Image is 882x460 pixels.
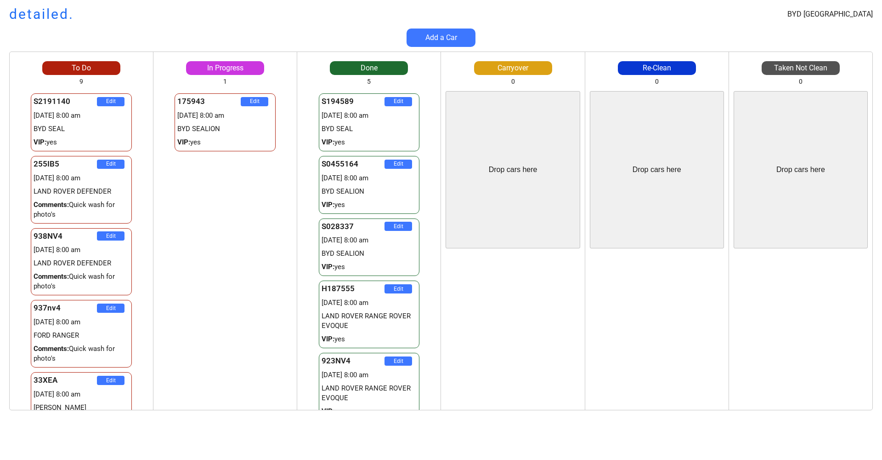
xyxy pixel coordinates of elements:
[322,124,417,134] div: BYD SEAL
[34,201,69,209] strong: Comments:
[322,159,385,170] div: S0455164
[384,356,412,366] button: Edit
[322,236,417,245] div: [DATE] 8:00 am
[34,345,69,353] strong: Comments:
[97,304,124,313] button: Edit
[34,272,129,291] div: Quick wash for photo's
[799,77,803,86] div: 0
[776,165,825,175] div: Drop cars here
[322,334,417,344] div: yes
[322,298,417,308] div: [DATE] 8:00 am
[34,138,46,146] strong: VIP:
[34,403,129,413] div: [PERSON_NAME]
[34,200,129,219] div: Quick wash for photo's
[42,63,120,73] div: To Do
[322,111,417,121] div: [DATE] 8:00 am
[186,63,264,73] div: In Progress
[34,303,97,314] div: 937nv4
[367,77,371,86] div: 5
[322,370,417,380] div: [DATE] 8:00 am
[762,63,840,73] div: Taken Not Clean
[474,63,552,73] div: Carryover
[177,96,241,107] div: 175943
[241,97,268,106] button: Edit
[34,231,97,242] div: 938NV4
[384,160,412,169] button: Edit
[223,77,227,86] div: 1
[618,63,696,73] div: Re-Clean
[384,97,412,106] button: Edit
[384,284,412,293] button: Edit
[322,262,417,272] div: yes
[34,173,129,183] div: [DATE] 8:00 am
[322,311,417,331] div: LAND ROVER RANGE ROVER EVOQUE
[34,331,129,340] div: FORD RANGER
[34,317,129,327] div: [DATE] 8:00 am
[322,221,385,232] div: S028337
[511,77,515,86] div: 0
[322,96,385,107] div: S194589
[489,165,537,175] div: Drop cars here
[34,344,129,363] div: Quick wash for photo's
[34,390,129,399] div: [DATE] 8:00 am
[384,222,412,231] button: Edit
[322,335,334,343] strong: VIP:
[34,245,129,255] div: [DATE] 8:00 am
[322,263,334,271] strong: VIP:
[407,29,475,47] button: Add a Car
[79,77,83,86] div: 9
[34,124,129,134] div: BYD SEAL
[322,187,417,196] div: BYD SEALION
[322,173,417,183] div: [DATE] 8:00 am
[322,249,417,259] div: BYD SEALION
[322,407,417,416] div: yes
[97,97,124,106] button: Edit
[177,124,273,134] div: BYD SEALION
[787,9,873,19] div: BYD [GEOGRAPHIC_DATA]
[322,384,417,403] div: LAND ROVER RANGE ROVER EVOQUE
[330,63,408,73] div: Done
[34,138,129,147] div: yes
[633,165,681,175] div: Drop cars here
[322,138,334,146] strong: VIP:
[34,259,129,268] div: LAND ROVER DEFENDER
[34,272,69,281] strong: Comments:
[34,96,97,107] div: S2191140
[97,160,124,169] button: Edit
[177,138,273,147] div: yes
[322,283,385,294] div: H187555
[34,187,129,196] div: LAND ROVER DEFENDER
[655,77,659,86] div: 0
[322,407,334,415] strong: VIP:
[322,200,417,210] div: yes
[34,159,97,170] div: 255IB5
[322,201,334,209] strong: VIP:
[97,376,124,385] button: Edit
[322,356,385,367] div: 923NV4
[34,111,129,121] div: [DATE] 8:00 am
[97,231,124,241] button: Edit
[322,138,417,147] div: yes
[177,111,273,121] div: [DATE] 8:00 am
[177,138,190,146] strong: VIP:
[9,5,74,24] h1: detailed.
[34,375,97,386] div: 33XEA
